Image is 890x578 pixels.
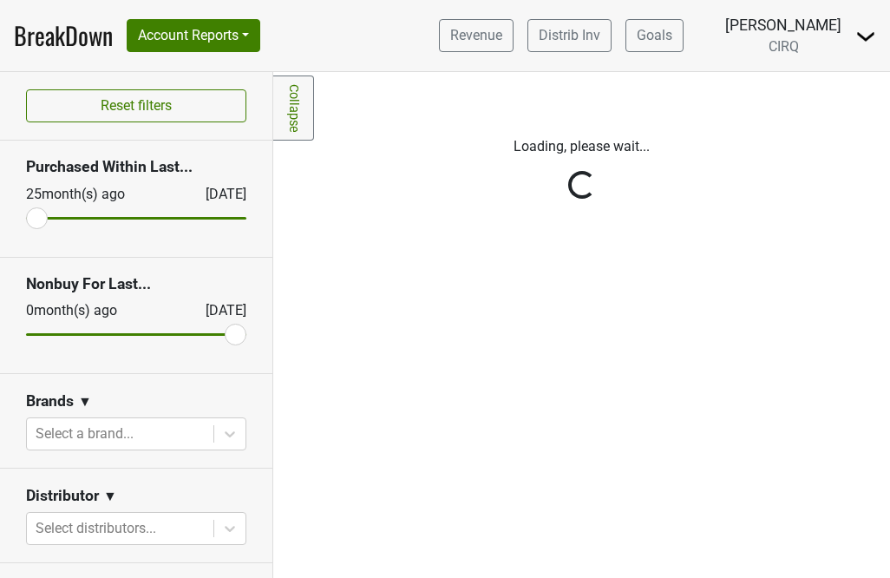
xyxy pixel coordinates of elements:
span: CIRQ [769,38,799,55]
p: Loading, please wait... [286,136,877,157]
div: [PERSON_NAME] [725,14,841,36]
a: Revenue [439,19,514,52]
img: Dropdown Menu [855,26,876,47]
button: Account Reports [127,19,260,52]
a: Distrib Inv [527,19,612,52]
a: BreakDown [14,17,113,54]
a: Collapse [273,76,314,141]
a: Goals [625,19,684,52]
